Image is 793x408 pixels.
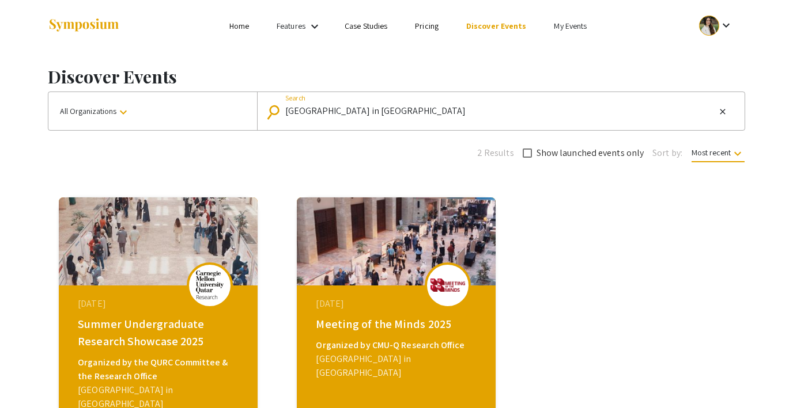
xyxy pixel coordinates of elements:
button: Expand account dropdown [687,13,745,39]
div: Summer Undergraduate Research Showcase 2025 [78,315,241,350]
img: summer-undergraduate-research-showcase-2025_eventLogo_367938_.png [192,270,227,299]
div: Organized by CMU-Q Research Office [316,338,479,352]
mat-icon: keyboard_arrow_down [731,147,745,161]
div: Meeting of the Minds 2025 [316,315,479,333]
iframe: Chat [9,356,49,399]
div: Organized by the QURC Committee & the Research Office [78,356,241,383]
span: All Organizations [60,106,130,116]
mat-icon: Search [268,102,285,122]
img: meeting-of-the-minds-2025_eventLogo_dd02a8_.png [431,279,465,292]
span: Sort by: [652,146,682,160]
a: Case Studies [345,21,387,31]
h1: Discover Events [48,66,745,87]
img: summer-undergraduate-research-showcase-2025_eventCoverPhoto_d7183b__thumb.jpg [59,197,258,285]
div: [DATE] [78,297,241,311]
img: Symposium by ForagerOne [48,18,120,33]
span: 2 Results [477,146,514,160]
a: Discover Events [466,21,527,31]
mat-icon: close [718,106,727,117]
button: Clear [716,105,730,119]
button: Most recent [682,142,754,163]
img: meeting-of-the-minds-2025_eventCoverPhoto_366ce9__thumb.jpg [297,197,496,285]
input: Looking for something specific? [285,106,715,116]
div: [GEOGRAPHIC_DATA] in [GEOGRAPHIC_DATA] [316,352,479,380]
a: Features [277,21,305,31]
span: Most recent [692,147,745,162]
a: Pricing [415,21,439,31]
mat-icon: Expand Features list [308,20,322,33]
span: Show launched events only [537,146,644,160]
button: All Organizations [48,92,257,130]
div: [DATE] [316,297,479,311]
a: My Events [554,21,587,31]
a: Home [229,21,249,31]
mat-icon: keyboard_arrow_down [116,105,130,119]
mat-icon: Expand account dropdown [719,18,733,32]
